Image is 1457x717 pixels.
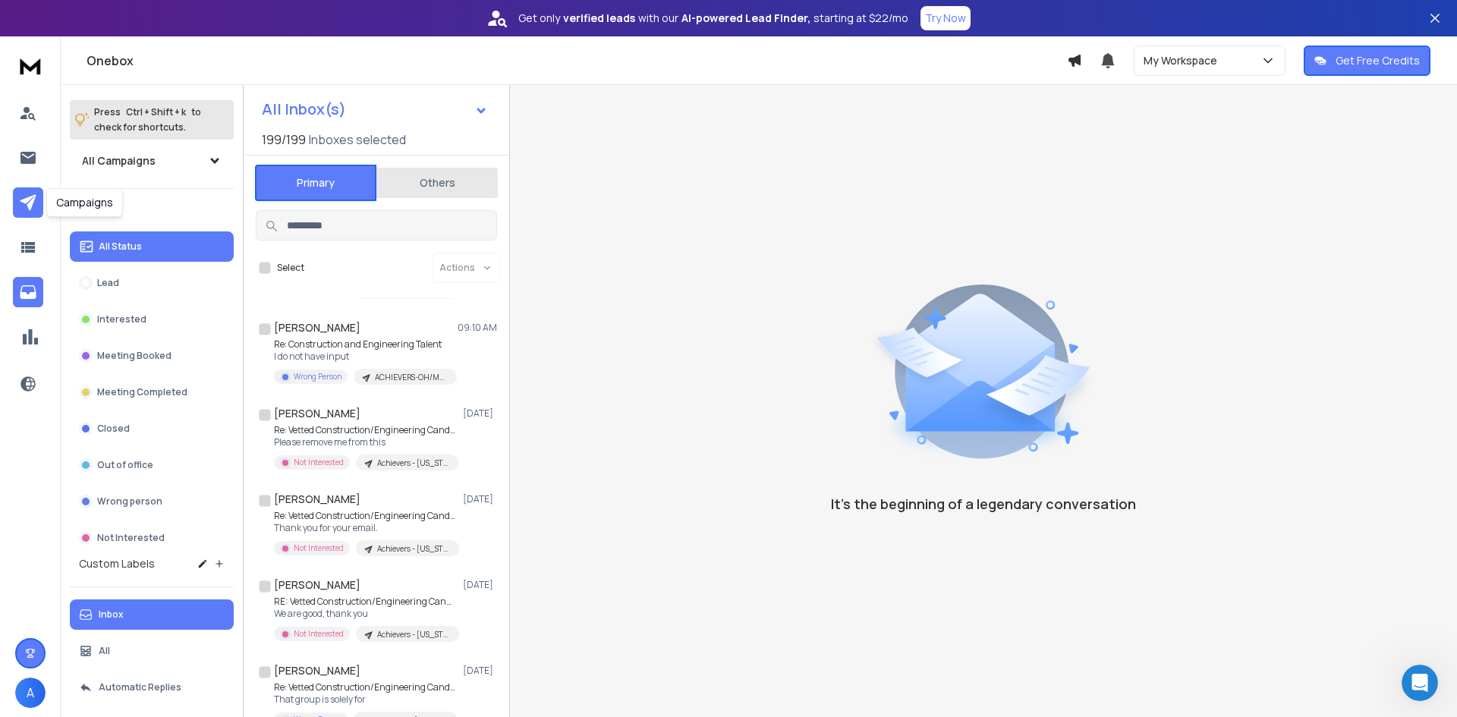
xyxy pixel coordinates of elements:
div: [DATE] [12,196,291,216]
p: All [99,645,110,657]
h1: [PERSON_NAME] [274,663,360,678]
button: A [15,678,46,708]
p: Out of office [97,459,153,471]
p: ACHIEVERS-OH/MC NOT VERIFIED LIST [375,372,448,383]
button: Not Interested [70,523,234,553]
h1: Onebox [87,52,1067,70]
button: Start recording [96,497,109,509]
p: Re: Vetted Construction/Engineering Candidates Available [274,681,456,693]
p: Achievers - [US_STATE] & [US_STATE] verified v1 [377,458,450,469]
button: Try Now [920,6,971,30]
button: Send a message… [260,491,285,515]
strong: verified leads [563,11,635,26]
label: Select [277,262,304,274]
button: All Status [70,231,234,262]
p: Closed [97,423,130,435]
p: Achievers - [US_STATE] & [US_STATE] verified v1 [377,543,450,555]
p: [DATE] [463,665,497,677]
p: My Workspace [1144,53,1223,68]
button: Wrong person [70,486,234,517]
button: All [70,636,234,666]
div: You’ll get replies here and in your email:✉️[PERSON_NAME][EMAIL_ADDRESS][DOMAIN_NAME]The team wil... [12,69,249,184]
div: Since your leads are still going through the steps and haven’t completed the entire sequence yet,... [24,410,237,499]
p: Wrong Person [294,371,341,382]
p: I do not have input [274,351,456,363]
button: Others [376,166,498,200]
p: 09:10 AM [458,322,497,334]
h3: Filters [70,201,234,222]
button: Automatic Replies [70,672,234,703]
div: Box says… [12,69,291,197]
h1: [PERSON_NAME] [274,320,360,335]
button: All Campaigns [70,146,234,176]
p: RE: Vetted Construction/Engineering Candidates Available [274,596,456,608]
p: Get only with our starting at $22/mo [518,11,908,26]
h1: All Inbox(s) [262,102,346,117]
img: Profile image for Box [43,8,68,33]
p: Re: Vetted Construction/Engineering Candidates Available [274,510,456,522]
button: Closed [70,414,234,444]
p: Meeting Booked [97,350,172,362]
h1: [PERSON_NAME] [274,492,360,507]
div: Close [266,6,294,33]
button: Inbox [70,599,234,630]
p: Not Interested [294,457,344,468]
h1: [PERSON_NAME] [274,577,360,593]
p: Interested [97,313,146,325]
b: all steps [80,373,131,385]
p: We are good, thank you [274,608,456,620]
button: Meeting Booked [70,341,234,371]
p: Re: Construction and Engineering Talent [274,338,456,351]
textarea: Message… [13,465,291,491]
h1: Box [74,14,96,26]
b: [PERSON_NAME][EMAIL_ADDRESS][DOMAIN_NAME] [24,108,231,136]
button: Get Free Credits [1304,46,1430,76]
div: Campaigns [46,188,123,217]
p: All Status [99,241,142,253]
div: joined the conversation [86,219,238,233]
p: Try Now [925,11,966,26]
button: Interested [70,304,234,335]
p: Thank you for your email. [274,522,456,534]
iframe: Intercom live chat [1402,665,1438,701]
button: Gif picker [48,497,60,509]
button: Emoji picker [24,497,36,509]
button: Meeting Completed [70,377,234,407]
button: All Inbox(s) [250,94,500,124]
p: Not Interested [294,628,344,640]
div: Lakshita says… [12,251,291,541]
p: Automatic Replies [99,681,181,693]
div: You’ll get replies here and in your email: ✉️ [24,78,237,137]
p: Get Free Credits [1336,53,1420,68]
img: logo [15,52,46,80]
p: [DATE] [463,407,497,420]
span: 199 / 199 [262,131,306,149]
p: That group is solely for [274,693,456,706]
button: go back [10,6,39,35]
div: Hey [PERSON_NAME], thanks for reaching out. [24,260,237,290]
h3: Inboxes selected [309,131,406,149]
h3: Custom Labels [79,556,155,571]
div: Yes, it’s normal to see the percentage circle showing 0% even while emails are being sent. The pe... [24,298,237,402]
p: Please remove me from this [274,436,456,448]
p: [DATE] [463,493,497,505]
button: Out of office [70,450,234,480]
p: Meeting Completed [97,386,187,398]
div: The team will be back 🕒 [24,145,237,175]
button: Upload attachment [72,497,84,509]
button: Primary [255,165,376,201]
p: Re: Vetted Construction/Engineering Candidates Available [274,424,456,436]
p: It’s the beginning of a legendary conversation [831,493,1136,514]
p: Not Interested [294,542,344,554]
p: Achievers - [US_STATE] & [US_STATE] verified v1 [377,629,450,640]
strong: AI-powered Lead Finder, [681,11,810,26]
h1: [PERSON_NAME] [274,406,360,421]
button: Lead [70,268,234,298]
p: Wrong person [97,495,162,508]
p: Not Interested [97,532,165,544]
div: Lakshita says… [12,216,291,251]
b: Lakshita [86,221,130,231]
span: Ctrl + Shift + k [124,103,188,121]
